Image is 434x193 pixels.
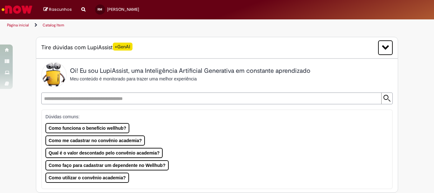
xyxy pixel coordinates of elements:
img: ServiceNow [1,3,33,16]
button: Como me cadastrar no convênio academia? [45,135,145,146]
button: Como utilizar o convênio academia? [45,173,129,183]
button: Qual é o valor descontado pelo convênio academia? [45,148,163,158]
span: RM [98,7,102,11]
p: Dúvidas comuns: [45,114,383,120]
img: Lupi [41,62,67,87]
h2: Oi! Eu sou LupiAssist, uma Inteligência Artificial Generativa em constante aprendizado [70,67,310,74]
a: Catalog Item [43,23,64,28]
span: +GenAI [113,43,132,51]
input: Submit [381,93,392,104]
span: [PERSON_NAME] [107,7,139,12]
button: Como funciona o benefício wellhub? [45,123,129,133]
span: Tire dúvidas com LupiAssist [41,44,132,52]
a: Página inicial [7,23,29,28]
a: Rascunhos [44,7,72,13]
span: Meu conteúdo é monitorado para trazer uma melhor experiência [70,76,197,81]
button: Como faço para cadastrar um dependente no Wellhub? [45,160,169,170]
span: Rascunhos [49,6,72,12]
ul: Trilhas de página [5,19,285,31]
